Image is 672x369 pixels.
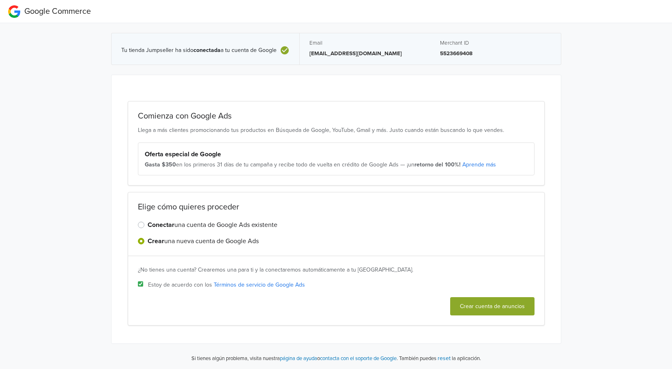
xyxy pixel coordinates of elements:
span: Google Commerce [24,6,91,16]
button: Crear cuenta de anuncios [450,297,535,315]
p: Llega a más clientes promocionando tus productos en Búsqueda de Google, YouTube, Gmail y más. Jus... [138,126,535,134]
h2: Comienza con Google Ads [138,111,535,121]
h2: Elige cómo quieres proceder [138,202,535,212]
label: una cuenta de Google Ads existente [148,220,277,230]
p: 5523669408 [440,50,551,58]
div: en los primeros 31 días de tu campaña y recibe todo de vuelta en crédito de Google Ads — ¡un [145,161,528,169]
p: También puedes la aplicación. [398,354,481,363]
input: Estoy de acuerdo con los Términos de servicio de Google Ads [138,281,143,287]
p: [EMAIL_ADDRESS][DOMAIN_NAME] [309,50,421,58]
b: conectada [193,47,221,54]
strong: Crear [148,237,164,245]
strong: Oferta especial de Google [145,150,221,158]
strong: $350 [162,161,176,168]
strong: Gasta [145,161,160,168]
button: reset [438,354,451,363]
label: una nueva cuenta de Google Ads [148,236,259,246]
a: página de ayuda [280,355,317,362]
div: ¿No tienes una cuenta? Crearemos una para ti y la conectaremos automáticamente a tu [GEOGRAPHIC_D... [138,266,535,274]
a: Aprende más [462,161,496,168]
a: contacta con el soporte de Google [320,355,397,362]
strong: retorno del 100%! [414,161,461,168]
span: Tu tienda Jumpseller ha sido a tu cuenta de Google [121,47,277,54]
h5: Merchant ID [440,40,551,46]
a: Términos de servicio de Google Ads [214,281,305,288]
strong: Conectar [148,221,174,229]
span: Estoy de acuerdo con los [148,281,305,289]
p: Si tienes algún problema, visita nuestra o . [191,355,398,363]
h5: Email [309,40,421,46]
